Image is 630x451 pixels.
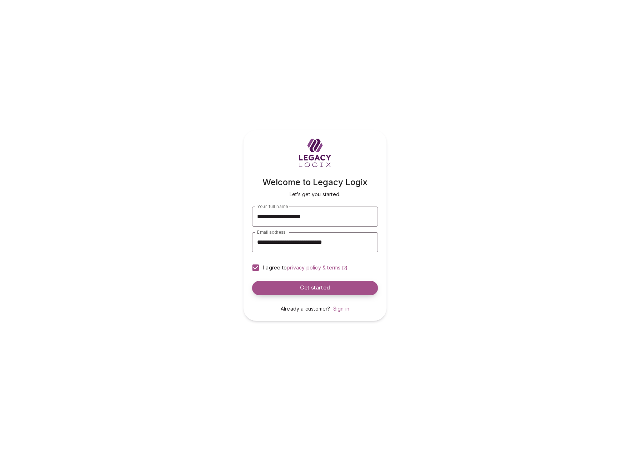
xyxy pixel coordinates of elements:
[252,281,378,295] button: Get started
[287,264,340,271] span: privacy policy & terms
[257,203,288,209] span: Your full name
[263,264,287,271] span: I agree to
[287,264,348,271] a: privacy policy & terms
[290,191,340,197] span: Let’s get you started.
[333,306,349,312] a: Sign in
[300,284,330,291] span: Get started
[281,306,330,312] span: Already a customer?
[257,229,285,234] span: Email address
[262,177,368,187] span: Welcome to Legacy Logix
